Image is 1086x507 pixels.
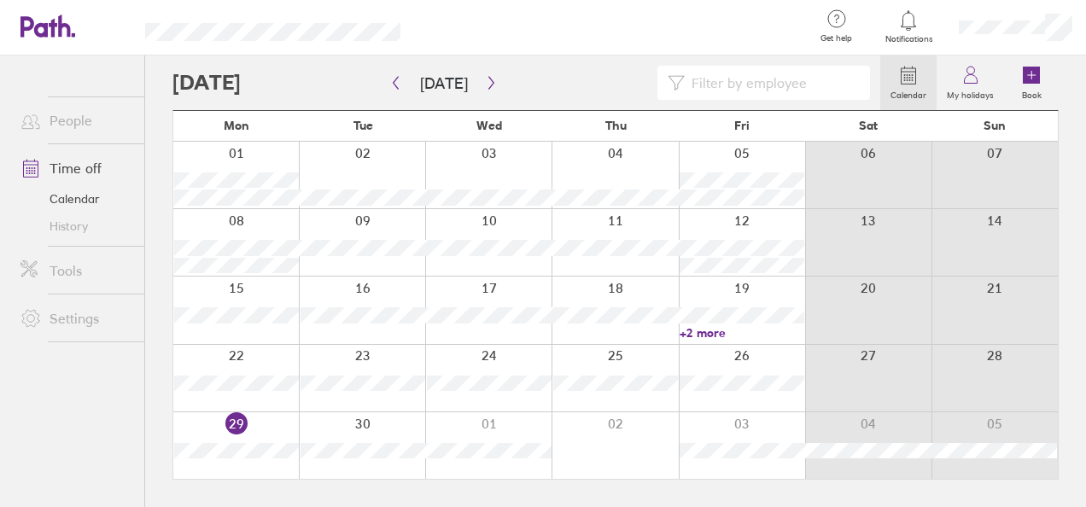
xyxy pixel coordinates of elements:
input: Filter by employee [685,67,860,99]
span: Wed [476,119,502,132]
span: Mon [224,119,249,132]
a: Tools [7,253,144,288]
a: Time off [7,151,144,185]
span: Thu [605,119,627,132]
a: +2 more [680,325,804,341]
span: Tue [353,119,373,132]
label: My holidays [937,85,1004,101]
span: Notifications [881,34,937,44]
label: Book [1012,85,1052,101]
a: Notifications [881,9,937,44]
button: [DATE] [406,69,482,97]
a: People [7,103,144,137]
label: Calendar [880,85,937,101]
span: Fri [734,119,750,132]
a: History [7,213,144,240]
span: Get help [809,33,864,44]
a: My holidays [937,55,1004,110]
a: Calendar [880,55,937,110]
a: Calendar [7,185,144,213]
a: Book [1004,55,1059,110]
span: Sun [984,119,1006,132]
a: Settings [7,301,144,335]
span: Sat [859,119,878,132]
